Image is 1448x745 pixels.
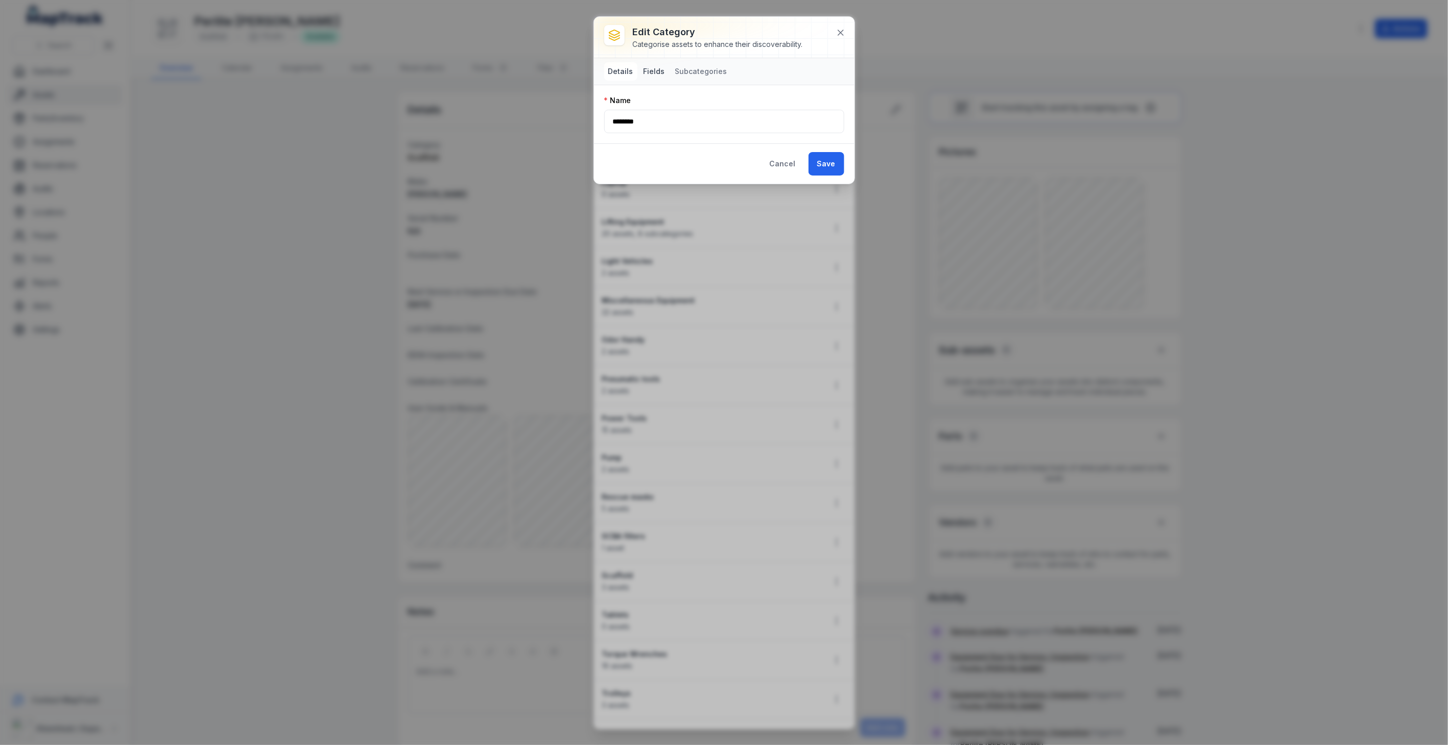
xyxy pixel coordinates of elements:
button: Cancel [761,152,804,176]
button: Subcategories [671,62,731,81]
h3: Edit category [633,25,803,39]
div: Categorise assets to enhance their discoverability. [633,39,803,49]
button: Details [604,62,637,81]
button: Fields [639,62,669,81]
label: Name [604,95,631,106]
button: Save [809,152,844,176]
